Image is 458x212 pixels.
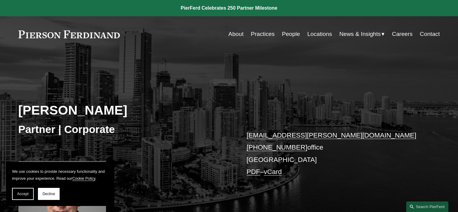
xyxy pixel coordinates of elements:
[247,129,422,178] p: office [GEOGRAPHIC_DATA] –
[264,168,282,176] a: vCard
[12,168,108,182] p: We use cookies to provide necessary functionality and improve your experience. Read our .
[42,192,55,196] span: Decline
[247,144,307,151] a: [PHONE_NUMBER]
[339,28,385,40] a: folder dropdown
[282,28,300,40] a: People
[17,192,29,196] span: Accept
[6,162,114,206] section: Cookie banner
[339,29,381,40] span: News & Insights
[18,123,229,136] h3: Partner | Corporate
[12,188,34,200] button: Accept
[229,28,244,40] a: About
[18,102,229,118] h2: [PERSON_NAME]
[307,28,332,40] a: Locations
[247,168,260,176] a: PDF
[247,131,416,139] a: [EMAIL_ADDRESS][PERSON_NAME][DOMAIN_NAME]
[406,201,448,212] a: Search this site
[72,176,95,181] a: Cookie Policy
[392,28,413,40] a: Careers
[420,28,440,40] a: Contact
[38,188,60,200] button: Decline
[251,28,275,40] a: Practices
